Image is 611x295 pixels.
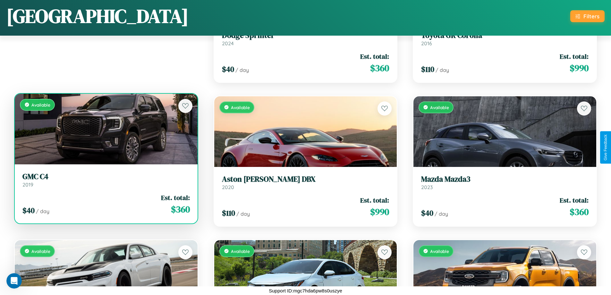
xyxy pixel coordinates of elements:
span: / day [435,211,448,217]
span: $ 40 [222,64,234,74]
span: $ 360 [171,203,190,216]
span: $ 110 [421,64,434,74]
p: Support ID: mgc7hda6pw8s0uszye [269,286,342,295]
div: Give Feedback [603,134,608,161]
a: GMC C42019 [22,172,190,188]
span: / day [236,211,250,217]
span: Available [430,105,449,110]
div: Filters [583,13,599,20]
span: Available [231,105,250,110]
span: $ 360 [370,62,389,74]
span: Est. total: [560,52,589,61]
iframe: Intercom live chat [6,273,22,289]
span: Available [31,102,50,108]
span: 2019 [22,181,33,188]
span: Available [430,248,449,254]
span: Est. total: [161,193,190,202]
span: Est. total: [560,195,589,205]
span: $ 990 [370,205,389,218]
span: $ 40 [421,208,433,218]
span: / day [235,67,249,73]
h3: Mazda Mazda3 [421,175,589,184]
a: Mazda Mazda32023 [421,175,589,190]
button: Filters [570,10,605,22]
h3: Dodge Sprinter [222,31,389,40]
h3: GMC C4 [22,172,190,181]
span: / day [36,208,49,214]
span: 2020 [222,184,234,190]
span: 2023 [421,184,433,190]
span: $ 360 [570,205,589,218]
h3: Aston [PERSON_NAME] DBX [222,175,389,184]
h1: [GEOGRAPHIC_DATA] [6,3,189,29]
span: Available [231,248,250,254]
a: Aston [PERSON_NAME] DBX2020 [222,175,389,190]
span: 2016 [421,40,432,47]
span: $ 110 [222,208,235,218]
a: Toyota GR Corolla2016 [421,31,589,47]
a: Dodge Sprinter2024 [222,31,389,47]
h3: Toyota GR Corolla [421,31,589,40]
span: $ 990 [570,62,589,74]
span: $ 40 [22,205,35,216]
span: Est. total: [360,195,389,205]
span: / day [436,67,449,73]
span: Available [31,248,50,254]
span: 2024 [222,40,234,47]
span: Est. total: [360,52,389,61]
